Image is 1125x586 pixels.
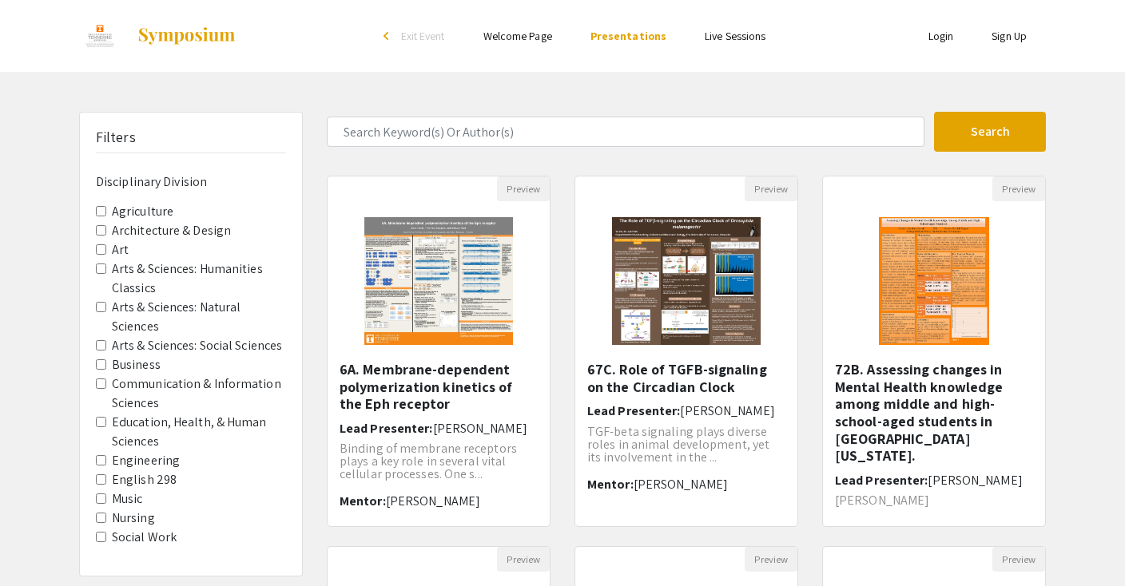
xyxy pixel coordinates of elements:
[992,29,1027,43] a: Sign Up
[112,240,129,259] label: Art
[745,176,797,201] button: Preview
[340,493,386,509] span: Mentor:
[112,298,286,336] label: Arts & Sciences: Natural Sciences
[992,547,1045,572] button: Preview
[835,361,1033,465] h5: 72B. Assessing changes in Mental Health knowledge among middle and high-school-aged students in [...
[835,473,1033,488] h6: Lead Presenter:
[483,29,552,43] a: Welcome Page
[112,336,282,355] label: Arts & Sciences: Social Sciences
[433,420,527,437] span: [PERSON_NAME]
[384,31,393,41] div: arrow_back_ios
[112,489,143,509] label: Music
[680,402,774,419] span: [PERSON_NAME]
[327,176,551,527] div: Open Presentation <p>6A. Membrane-dependent polymerization kinetics of the Eph receptor</p>
[835,494,1033,507] p: [PERSON_NAME]
[587,403,785,418] h6: Lead Presenter:
[112,221,231,240] label: Architecture & Design
[340,421,538,436] h6: Lead Presenter:
[79,16,237,56] a: EUReCA 2024
[587,361,785,395] h5: 67C. Role of TGFB-signaling on the Circadian Clock
[992,176,1045,201] button: Preview
[340,440,517,482] span: Binding of membrane receptors plays a key role in several vital cellular processes. One s...
[340,361,538,413] h5: 6A. Membrane-dependent polymerization kinetics of the Eph receptor
[497,547,550,572] button: Preview
[596,201,777,361] img: <p>67C. <span style="color: rgb(31, 31, 31);">Role of TGFB-signaling on the Circadian Clock</span...
[705,29,765,43] a: Live Sessions
[587,423,769,465] span: TGF-beta signaling plays diverse roles in animal development, yet its involvement in the ...
[112,509,155,528] label: Nursing
[386,493,480,509] span: [PERSON_NAME]
[112,355,161,374] label: Business
[112,202,173,221] label: Agriculture
[401,29,445,43] span: Exit Event
[79,16,121,56] img: EUReCA 2024
[112,374,286,413] label: Communication & Information Sciences
[112,259,286,298] label: Arts & Sciences: Humanities Classics
[587,476,634,493] span: Mentor:
[137,26,237,46] img: Symposium by ForagerOne
[112,413,286,451] label: Education, Health, & Human Sciences
[928,29,954,43] a: Login
[822,176,1046,527] div: Open Presentation <p><span style="color: black;">72B. Assessing changes in Mental Health knowledg...
[112,528,177,547] label: Social Work
[348,201,530,361] img: <p>6A. Membrane-dependent polymerization kinetics of the Eph receptor</p>
[590,29,666,43] a: Presentations
[96,174,286,189] h6: Disciplinary Division
[934,112,1046,152] button: Search
[327,117,924,147] input: Search Keyword(s) Or Author(s)
[574,176,798,527] div: Open Presentation <p>67C. <span style="color: rgb(31, 31, 31);">Role of TGFB-signaling on the Cir...
[112,451,180,470] label: Engineering
[634,476,728,493] span: [PERSON_NAME]
[112,470,177,489] label: English 298
[928,472,1022,489] span: [PERSON_NAME]
[745,547,797,572] button: Preview
[96,129,136,146] h5: Filters
[12,514,68,574] iframe: Chat
[863,201,1004,361] img: <p><span style="color: black;">72B. Assessing changes in Mental Health knowledge among middle and...
[497,176,550,201] button: Preview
